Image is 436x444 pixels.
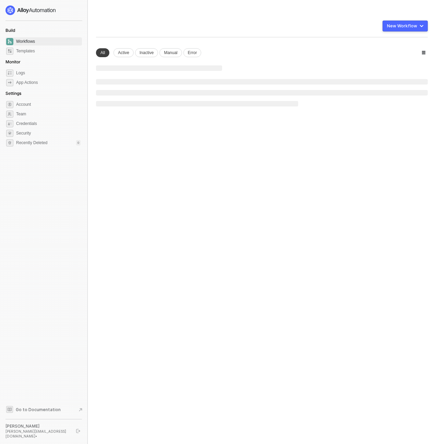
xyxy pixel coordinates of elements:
div: New Workflow [387,23,417,29]
div: 0 [76,140,81,145]
div: All [96,48,109,57]
span: Settings [5,91,21,96]
div: [PERSON_NAME][EMAIL_ADDRESS][DOMAIN_NAME] • [5,429,70,439]
span: Account [16,100,81,109]
a: logo [5,5,82,15]
span: Team [16,110,81,118]
span: settings [6,139,13,147]
span: icon-app-actions [6,79,13,86]
div: Active [113,48,134,57]
button: New Workflow [383,21,428,31]
span: Templates [16,47,81,55]
span: documentation [6,406,13,413]
span: settings [6,101,13,108]
a: Knowledge Base [5,405,82,414]
span: marketplace [6,48,13,55]
img: logo [5,5,56,15]
span: Logs [16,69,81,77]
span: credentials [6,120,13,127]
span: document-arrow [77,406,84,413]
span: icon-logs [6,69,13,77]
span: Workflows [16,37,81,46]
span: Go to Documentation [16,407,61,413]
span: dashboard [6,38,13,45]
span: Build [5,28,15,33]
div: Manual [159,48,182,57]
span: Monitor [5,59,21,64]
div: Inactive [135,48,158,57]
span: Security [16,129,81,137]
span: Recently Deleted [16,140,47,146]
span: Credentials [16,119,81,128]
span: logout [76,429,80,433]
div: Error [183,48,202,57]
span: team [6,111,13,118]
div: [PERSON_NAME] [5,423,70,429]
div: App Actions [16,80,38,86]
span: security [6,130,13,137]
